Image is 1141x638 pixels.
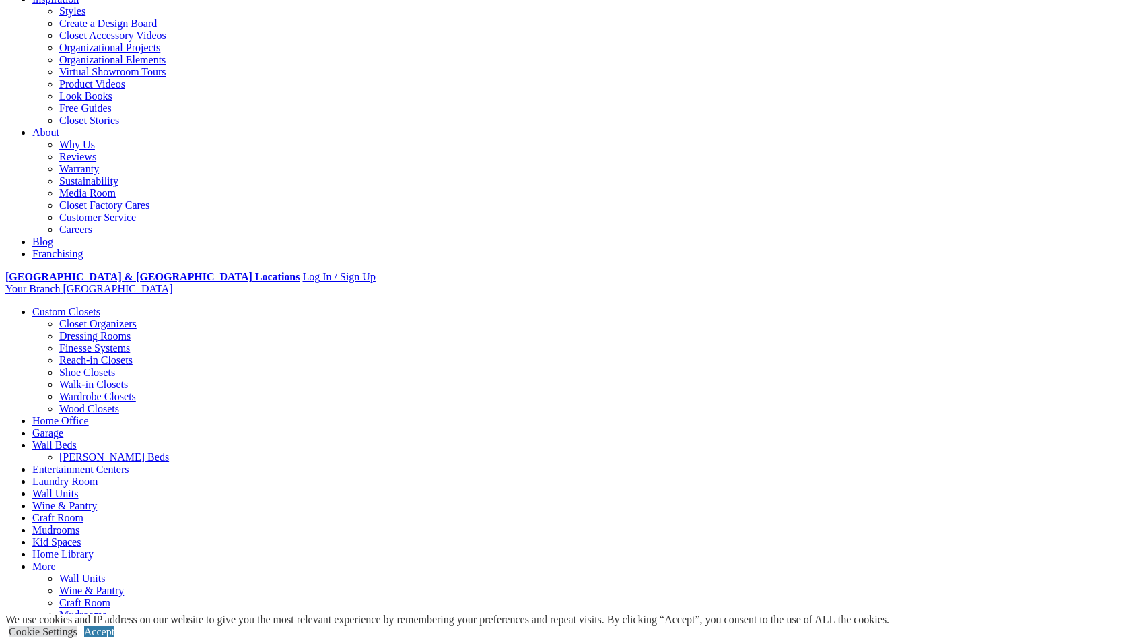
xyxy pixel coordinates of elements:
[59,163,99,174] a: Warranty
[32,548,94,560] a: Home Library
[63,283,172,294] span: [GEOGRAPHIC_DATA]
[59,5,85,17] a: Styles
[59,199,149,211] a: Closet Factory Cares
[59,90,112,102] a: Look Books
[59,403,119,414] a: Wood Closets
[32,488,78,499] a: Wall Units
[59,42,160,53] a: Organizational Projects
[59,54,166,65] a: Organizational Elements
[302,271,375,282] a: Log In / Sign Up
[32,248,83,259] a: Franchising
[32,561,56,572] a: More menu text will display only on big screen
[5,283,60,294] span: Your Branch
[59,66,166,77] a: Virtual Showroom Tours
[32,439,77,451] a: Wall Beds
[59,212,136,223] a: Customer Service
[32,415,89,426] a: Home Office
[5,283,173,294] a: Your Branch [GEOGRAPHIC_DATA]
[59,115,119,126] a: Closet Stories
[59,609,106,620] a: Mudrooms
[32,524,79,536] a: Mudrooms
[59,330,131,342] a: Dressing Rooms
[59,597,110,608] a: Craft Room
[5,271,300,282] a: [GEOGRAPHIC_DATA] & [GEOGRAPHIC_DATA] Locations
[59,342,130,354] a: Finesse Systems
[59,30,166,41] a: Closet Accessory Videos
[32,476,98,487] a: Laundry Room
[59,151,96,162] a: Reviews
[59,175,118,187] a: Sustainability
[59,224,92,235] a: Careers
[32,127,59,138] a: About
[32,512,83,523] a: Craft Room
[59,318,137,329] a: Closet Organizers
[59,78,125,90] a: Product Videos
[32,536,81,548] a: Kid Spaces
[59,102,112,114] a: Free Guides
[84,626,114,637] a: Accept
[32,427,63,439] a: Garage
[32,306,100,317] a: Custom Closets
[9,626,77,637] a: Cookie Settings
[59,354,133,366] a: Reach-in Closets
[59,585,124,596] a: Wine & Pantry
[59,187,116,199] a: Media Room
[5,614,889,626] div: We use cookies and IP address on our website to give you the most relevant experience by remember...
[59,139,95,150] a: Why Us
[59,391,136,402] a: Wardrobe Closets
[59,573,105,584] a: Wall Units
[32,236,53,247] a: Blog
[59,18,157,29] a: Create a Design Board
[32,500,97,511] a: Wine & Pantry
[59,379,128,390] a: Walk-in Closets
[59,451,169,463] a: [PERSON_NAME] Beds
[59,366,115,378] a: Shoe Closets
[32,464,129,475] a: Entertainment Centers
